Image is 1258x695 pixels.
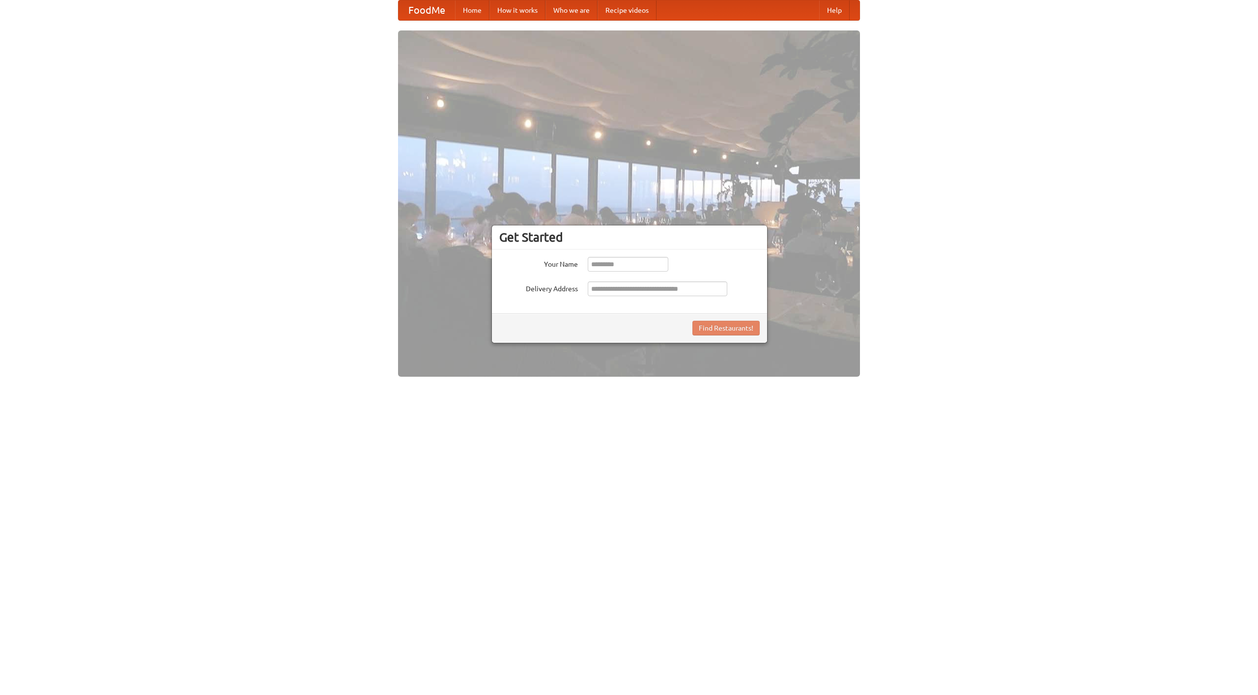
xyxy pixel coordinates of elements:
a: Help [819,0,850,20]
h3: Get Started [499,230,760,245]
a: Who we are [545,0,598,20]
label: Your Name [499,257,578,269]
button: Find Restaurants! [692,321,760,335]
a: Recipe videos [598,0,657,20]
a: Home [455,0,489,20]
a: FoodMe [399,0,455,20]
label: Delivery Address [499,281,578,294]
a: How it works [489,0,545,20]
